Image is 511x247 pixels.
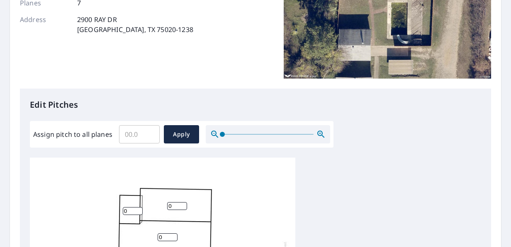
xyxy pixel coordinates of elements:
p: Address [20,15,70,35]
button: Apply [164,125,199,143]
p: 2900 RAY DR [GEOGRAPHIC_DATA], TX 75020-1238 [77,15,193,35]
label: Assign pitch to all planes [33,129,112,139]
span: Apply [170,129,192,140]
p: Edit Pitches [30,99,481,111]
input: 00.0 [119,123,160,146]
